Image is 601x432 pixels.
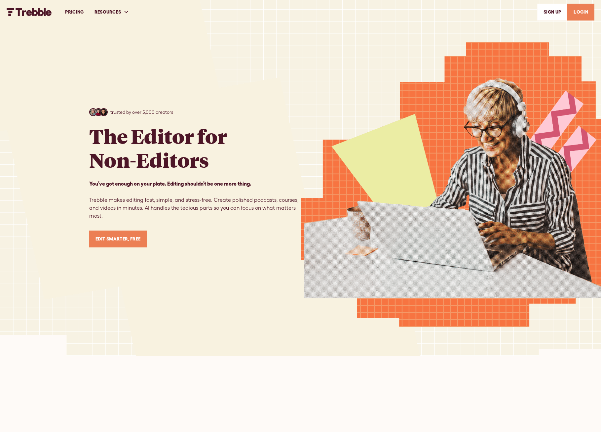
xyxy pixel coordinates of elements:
a: SIGn UP [537,4,567,21]
strong: You’ve got enough on your plate. Editing shouldn’t be one more thing. ‍ [89,181,251,187]
a: LOGIN [567,4,594,21]
div: RESOURCES [89,1,134,23]
a: Edit Smarter, Free [89,231,147,247]
a: PRICING [60,1,89,23]
img: Trebble FM Logo [7,8,52,16]
div: RESOURCES [94,9,121,16]
p: Trebble makes editing fast, simple, and stress-free. Create polished podcasts, courses, and video... [89,180,301,220]
h1: The Editor for Non-Editors [89,124,227,172]
p: trusted by over 5,000 creators [110,109,173,116]
a: home [7,8,52,16]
